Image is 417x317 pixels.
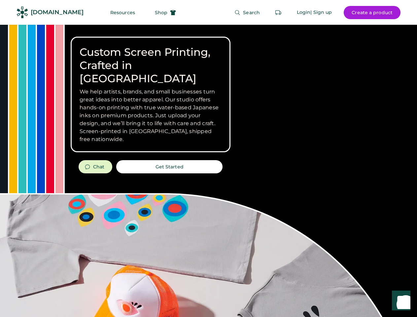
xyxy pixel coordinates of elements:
img: Rendered Logo - Screens [17,7,28,18]
button: Search [226,6,268,19]
span: Shop [155,10,167,15]
button: Get Started [116,160,223,173]
div: | Sign up [310,9,332,16]
iframe: Front Chat [386,287,414,316]
div: Login [297,9,311,16]
button: Resources [102,6,143,19]
span: Search [243,10,260,15]
button: Chat [79,160,112,173]
button: Create a product [344,6,400,19]
button: Shop [147,6,184,19]
h3: We help artists, brands, and small businesses turn great ideas into better apparel. Our studio of... [80,88,222,143]
div: [DOMAIN_NAME] [31,8,84,17]
button: Retrieve an order [272,6,285,19]
h1: Custom Screen Printing, Crafted in [GEOGRAPHIC_DATA] [80,46,222,85]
